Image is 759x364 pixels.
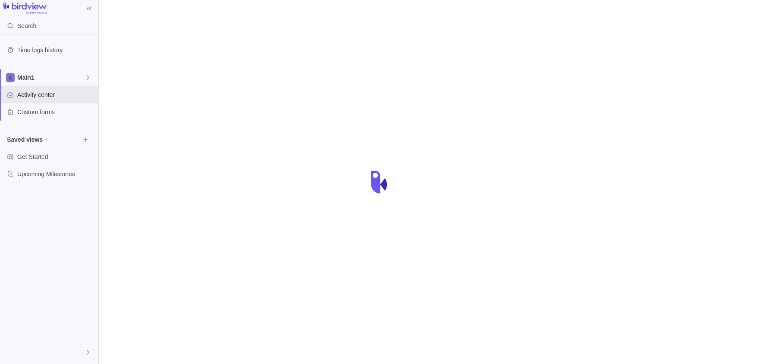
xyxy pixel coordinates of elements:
[17,170,95,178] span: Upcoming Milestones
[17,46,95,54] span: Time logs history
[5,347,16,358] div: Bakir
[17,90,95,99] span: Activity center
[17,22,36,30] span: Search
[79,134,91,146] span: Browse views
[17,152,95,161] span: Get Started
[17,108,95,116] span: Custom forms
[362,165,397,199] div: loading
[7,135,79,144] span: Saved views
[3,3,47,15] img: logo
[17,73,85,82] span: Main1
